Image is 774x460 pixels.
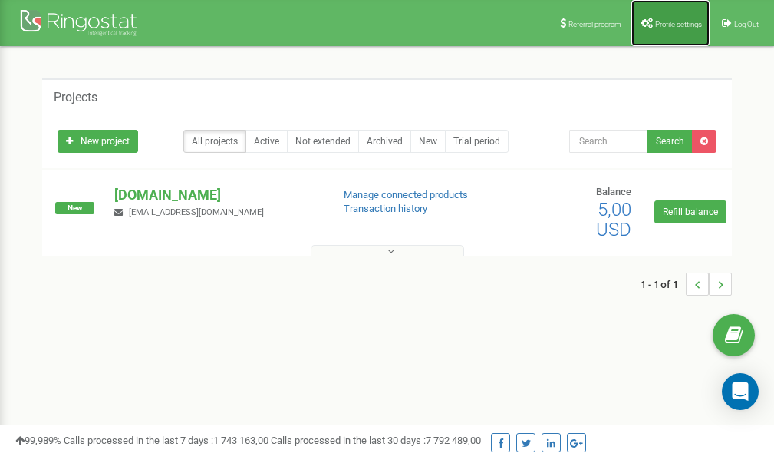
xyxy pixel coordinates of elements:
[129,207,264,217] span: [EMAIL_ADDRESS][DOMAIN_NAME]
[64,435,268,446] span: Calls processed in the last 7 days :
[641,257,732,311] nav: ...
[344,189,468,200] a: Manage connected products
[641,273,686,296] span: 1 - 1 of 1
[58,130,138,153] a: New project
[596,186,631,197] span: Balance
[655,20,702,28] span: Profile settings
[358,130,411,153] a: Archived
[54,91,97,104] h5: Projects
[245,130,288,153] a: Active
[114,185,318,205] p: [DOMAIN_NAME]
[722,373,759,410] div: Open Intercom Messenger
[734,20,759,28] span: Log Out
[445,130,509,153] a: Trial period
[596,199,631,240] span: 5,00 USD
[654,200,726,223] a: Refill balance
[213,435,268,446] u: 1 743 163,00
[183,130,246,153] a: All projects
[568,20,621,28] span: Referral program
[55,202,94,214] span: New
[410,130,446,153] a: New
[426,435,481,446] u: 7 792 489,00
[647,130,693,153] button: Search
[569,130,648,153] input: Search
[344,203,427,214] a: Transaction history
[287,130,359,153] a: Not extended
[15,435,61,446] span: 99,989%
[271,435,481,446] span: Calls processed in the last 30 days :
